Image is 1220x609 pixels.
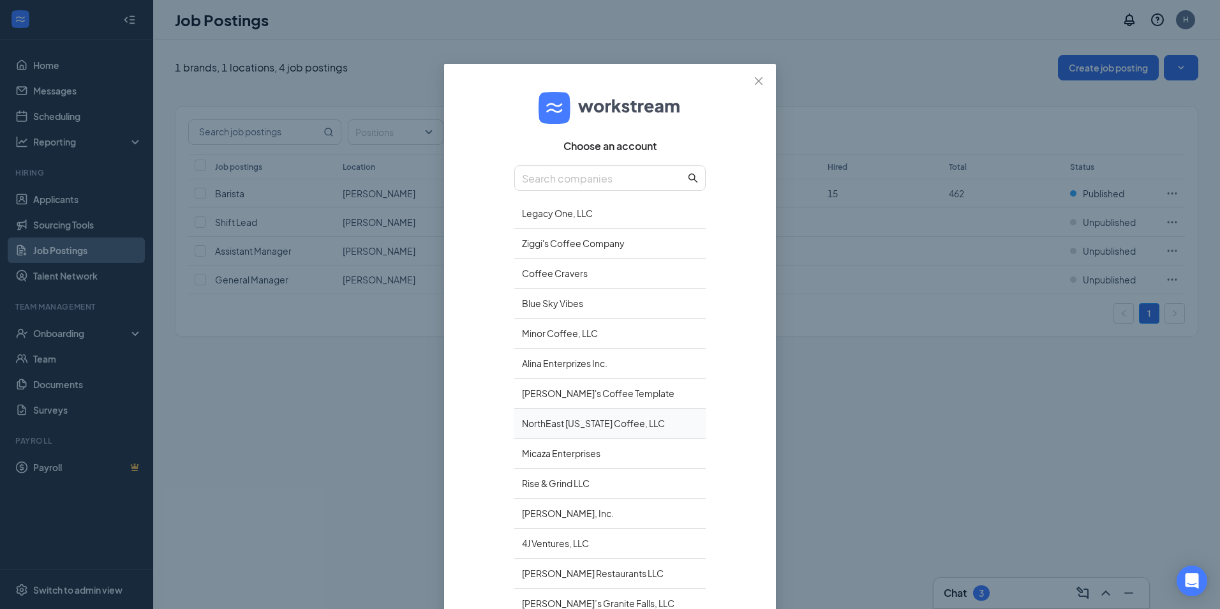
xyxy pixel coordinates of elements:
div: 4J Ventures, LLC [514,529,706,559]
span: Choose an account [563,140,657,153]
div: Legacy One, LLC [514,199,706,229]
div: NorthEast [US_STATE] Coffee, LLC [514,409,706,439]
div: Ziggi's Coffee Company [514,229,706,259]
input: Search companies [522,170,685,186]
div: Blue Sky Vibes [514,289,706,319]
span: close [754,76,764,86]
div: Minor Coffee, LLC [514,319,706,349]
div: Coffee Cravers [514,259,706,289]
span: search [688,173,698,183]
div: [PERSON_NAME] Restaurants LLC [514,559,706,589]
div: Rise & Grind LLC [514,469,706,499]
button: Close [741,64,776,98]
div: Open Intercom Messenger [1177,566,1207,596]
div: [PERSON_NAME]'s Coffee Template [514,379,706,409]
div: Micaza Enterprises [514,439,706,469]
img: logo [539,92,681,124]
div: [PERSON_NAME], Inc. [514,499,706,529]
div: Alina Enterprizes Inc. [514,349,706,379]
